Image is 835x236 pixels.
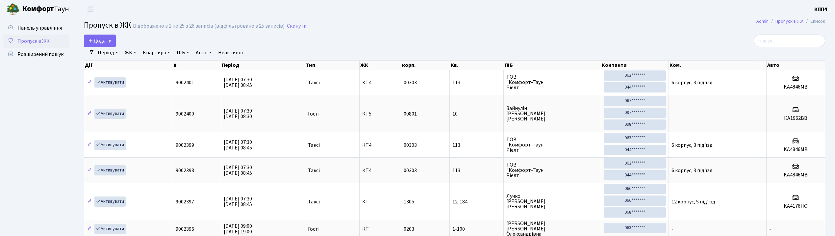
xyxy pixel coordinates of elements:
a: Активувати [94,224,126,234]
span: КТ4 [362,168,398,173]
span: - [671,110,673,118]
th: Авто [767,61,825,70]
a: Період [95,47,121,58]
th: Період [221,61,305,70]
a: Пропуск в ЖК [3,35,69,48]
th: ПІБ [504,61,601,70]
img: logo.png [7,3,20,16]
a: Активувати [94,77,126,88]
span: Таксі [308,80,320,85]
span: Пропуск в ЖК [84,19,131,31]
span: 9002399 [176,142,194,149]
span: Гості [308,226,319,232]
span: 12-184 [452,199,501,204]
b: Комфорт [22,4,54,14]
span: [DATE] 07:30 [DATE] 08:45 [224,76,252,89]
span: ТОВ "Комфорт-Таун Ріелт" [506,162,598,178]
span: Таун [22,4,69,15]
a: Активувати [94,197,126,207]
span: 6 корпус, 3 під'їзд [671,142,713,149]
span: Таксі [308,143,320,148]
span: ТОВ "Комфорт-Таун Ріелт" [506,74,598,90]
span: 10 [452,111,501,117]
th: Тип [305,61,360,70]
span: КТ4 [362,143,398,148]
span: КТ4 [362,80,398,85]
button: Переключити навігацію [82,4,99,14]
span: 9002400 [176,110,194,118]
span: 9002396 [176,225,194,233]
span: [DATE] 07:30 [DATE] 08:45 [224,139,252,151]
span: 00303 [404,167,417,174]
span: Лучко [PERSON_NAME] [PERSON_NAME] [506,194,598,209]
span: [DATE] 07:30 [DATE] 08:45 [224,164,252,177]
span: [DATE] 09:00 [DATE] 19:00 [224,223,252,235]
th: Ком. [669,61,767,70]
a: Пропуск в ЖК [775,18,803,25]
a: ПІБ [174,47,192,58]
a: Активувати [94,140,126,150]
span: Додати [88,37,112,44]
h5: KA4846MB [769,146,822,153]
h5: КА4176НО [769,203,822,209]
h5: KA4846MB [769,172,822,178]
span: Розширений пошук [17,51,63,58]
th: корп. [401,61,450,70]
span: - [769,225,771,233]
span: Гості [308,111,319,117]
a: Admin [756,18,769,25]
span: 113 [452,80,501,85]
b: КПП4 [814,6,827,13]
span: [DATE] 07:30 [DATE] 08:30 [224,107,252,120]
a: ЖК [122,47,139,58]
div: Відображено з 1 по 25 з 26 записів (відфільтровано з 25 записів). [133,23,286,29]
a: Активувати [94,165,126,175]
input: Пошук... [754,35,825,47]
span: [DATE] 07:30 [DATE] 08:45 [224,195,252,208]
span: 1-100 [452,226,501,232]
span: 00801 [404,110,417,118]
span: 1305 [404,198,414,205]
span: КТ [362,199,398,204]
a: Активувати [94,109,126,119]
a: Квартира [140,47,173,58]
span: 9002398 [176,167,194,174]
a: Панель управління [3,21,69,35]
span: 0203 [404,225,414,233]
span: Пропуск в ЖК [17,38,50,45]
th: Дії [84,61,173,70]
a: Авто [193,47,214,58]
span: Зайнулін [PERSON_NAME] [PERSON_NAME] [506,106,598,121]
a: Скинути [287,23,307,29]
span: Таксі [308,168,320,173]
a: КПП4 [814,5,827,13]
th: Кв. [450,61,504,70]
h5: KA4846MB [769,84,822,90]
a: Додати [84,35,116,47]
li: Список [803,18,825,25]
th: Контакти [601,61,669,70]
span: 00303 [404,142,417,149]
span: 6 корпус, 3 під'їзд [671,79,713,86]
span: 9002397 [176,198,194,205]
span: 113 [452,143,501,148]
nav: breadcrumb [746,14,835,28]
span: 00303 [404,79,417,86]
span: ТОВ "Комфорт-Таун Ріелт" [506,137,598,153]
span: Таксі [308,199,320,204]
th: # [173,61,221,70]
span: КТ5 [362,111,398,117]
a: Неактивні [215,47,245,58]
span: 6 корпус, 3 під'їзд [671,167,713,174]
h5: КА1962ВВ [769,115,822,121]
span: 9002401 [176,79,194,86]
span: 113 [452,168,501,173]
th: ЖК [360,61,401,70]
span: 12 корпус, 5 під'їзд [671,198,715,205]
span: Панель управління [17,24,62,32]
span: - [671,225,673,233]
span: КТ [362,226,398,232]
a: Розширений пошук [3,48,69,61]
